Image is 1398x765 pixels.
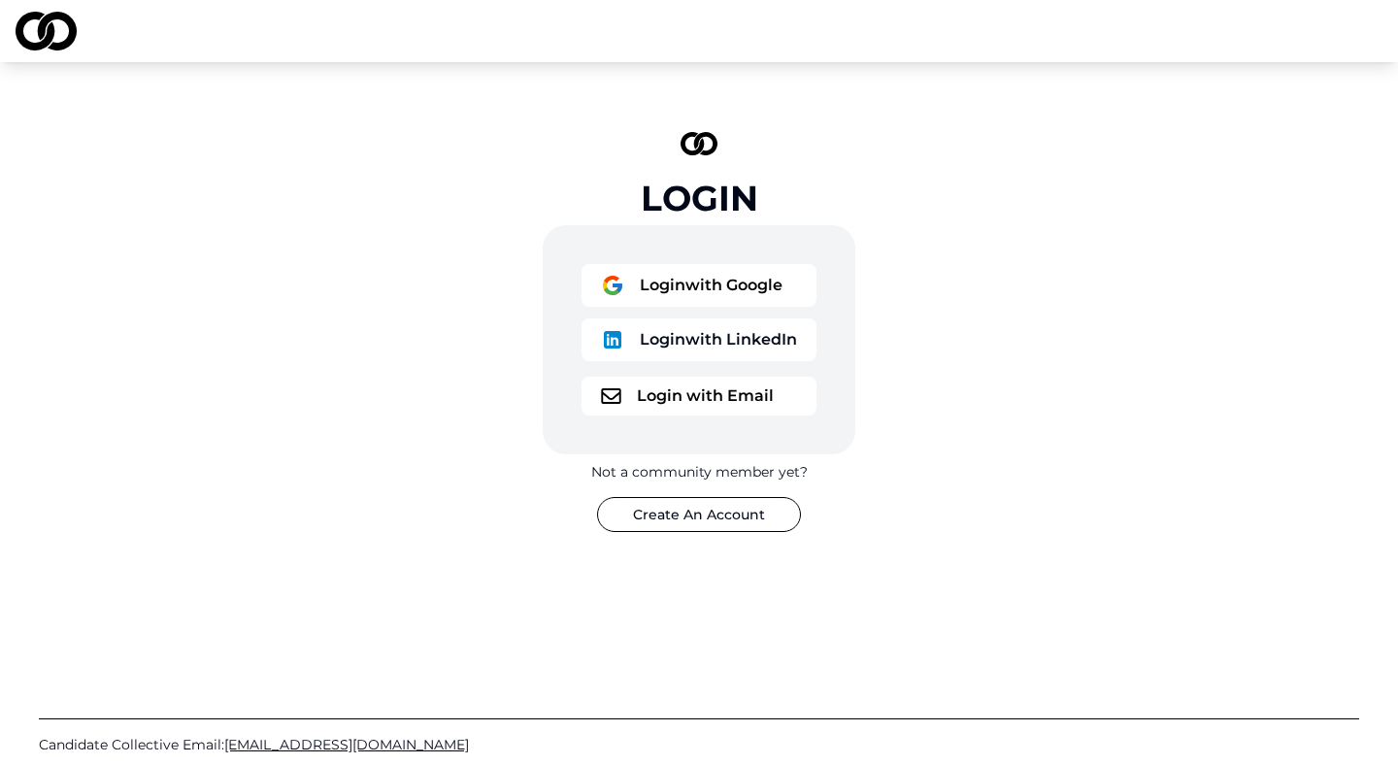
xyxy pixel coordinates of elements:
img: logo [601,388,621,404]
button: logoLogin with Email [582,377,816,416]
a: Candidate Collective Email:[EMAIL_ADDRESS][DOMAIN_NAME] [39,735,1359,754]
div: Login [641,179,758,217]
img: logo [601,274,624,297]
button: logoLoginwith Google [582,264,816,307]
img: logo [16,12,77,50]
button: Create An Account [597,497,801,532]
span: [EMAIL_ADDRESS][DOMAIN_NAME] [224,736,469,753]
button: logoLoginwith LinkedIn [582,318,816,361]
img: logo [681,132,717,155]
div: Not a community member yet? [591,462,808,482]
img: logo [601,328,624,351]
